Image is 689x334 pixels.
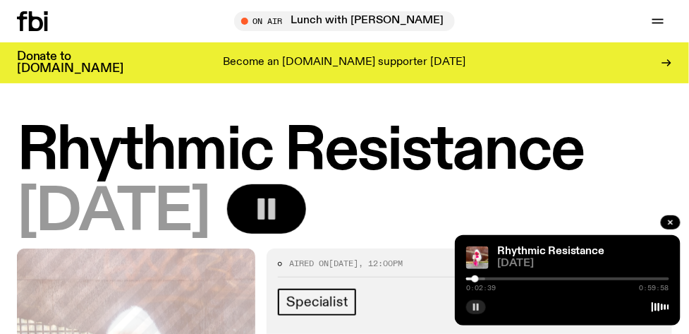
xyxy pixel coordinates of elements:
[17,184,210,241] span: [DATE]
[358,258,403,269] span: , 12:00pm
[278,289,356,316] a: Specialist
[466,246,489,269] img: Attu crouches on gravel in front of a brown wall. They are wearing a white fur coat with a hood, ...
[286,294,348,310] span: Specialist
[497,258,669,269] span: [DATE]
[224,56,466,69] p: Become an [DOMAIN_NAME] supporter [DATE]
[234,11,455,31] button: On AirLunch with [PERSON_NAME]
[329,258,358,269] span: [DATE]
[17,51,123,75] h3: Donate to [DOMAIN_NAME]
[466,285,496,292] span: 0:02:39
[17,123,672,180] h1: Rhythmic Resistance
[289,258,329,269] span: Aired on
[640,285,669,292] span: 0:59:58
[497,246,605,257] a: Rhythmic Resistance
